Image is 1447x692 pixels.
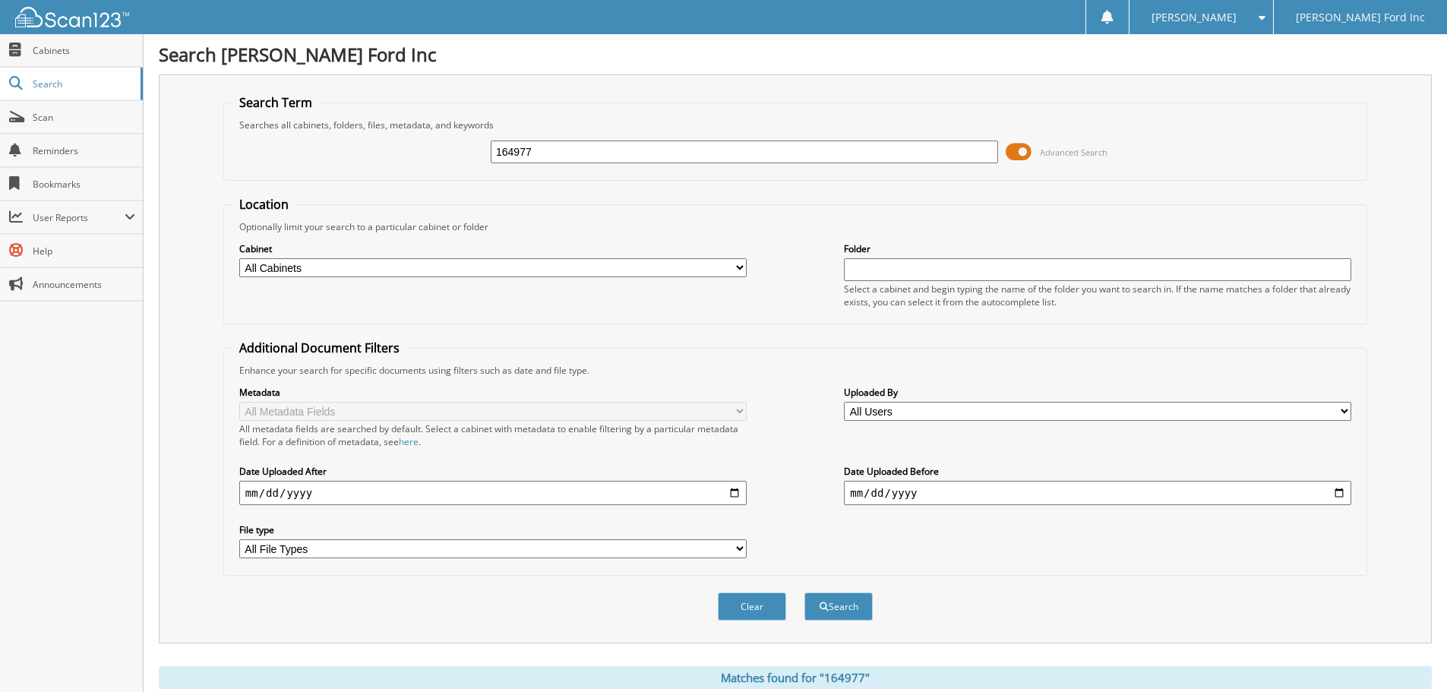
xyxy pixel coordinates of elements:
[844,386,1351,399] label: Uploaded By
[239,481,747,505] input: start
[232,196,296,213] legend: Location
[844,283,1351,308] div: Select a cabinet and begin typing the name of the folder you want to search in. If the name match...
[718,592,786,621] button: Clear
[33,211,125,224] span: User Reports
[239,465,747,478] label: Date Uploaded After
[159,42,1432,67] h1: Search [PERSON_NAME] Ford Inc
[15,7,129,27] img: scan123-logo-white.svg
[33,77,133,90] span: Search
[33,278,135,291] span: Announcements
[33,245,135,258] span: Help
[159,666,1432,689] div: Matches found for "164977"
[1296,13,1425,22] span: [PERSON_NAME] Ford Inc
[844,465,1351,478] label: Date Uploaded Before
[232,340,407,356] legend: Additional Document Filters
[1040,147,1107,158] span: Advanced Search
[232,94,320,111] legend: Search Term
[844,242,1351,255] label: Folder
[33,178,135,191] span: Bookmarks
[33,111,135,124] span: Scan
[33,44,135,57] span: Cabinets
[239,242,747,255] label: Cabinet
[239,386,747,399] label: Metadata
[232,220,1359,233] div: Optionally limit your search to a particular cabinet or folder
[239,422,747,448] div: All metadata fields are searched by default. Select a cabinet with metadata to enable filtering b...
[239,523,747,536] label: File type
[33,144,135,157] span: Reminders
[232,118,1359,131] div: Searches all cabinets, folders, files, metadata, and keywords
[232,364,1359,377] div: Enhance your search for specific documents using filters such as date and file type.
[844,481,1351,505] input: end
[399,435,419,448] a: here
[804,592,873,621] button: Search
[1152,13,1237,22] span: [PERSON_NAME]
